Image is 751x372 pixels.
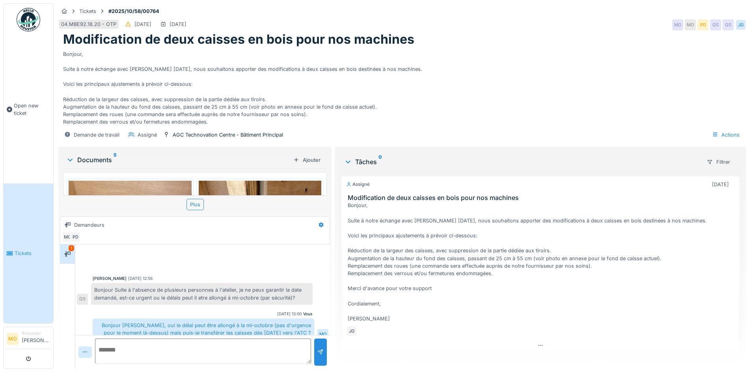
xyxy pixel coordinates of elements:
div: [DATE] 12:56 [128,276,153,281]
div: PD [70,231,81,242]
div: Bonjour [PERSON_NAME], oui le délai peut être allongé à la mi-octobre (pas d'urgence pour le mome... [93,318,314,340]
img: w87xbqw07g8zsjsl26p9vkw0zhtc [199,181,322,344]
div: Bonjour, Suite à notre échange avec [PERSON_NAME] [DATE], nous souhaitons apporter des modificati... [348,202,736,322]
li: [PERSON_NAME] [22,330,50,347]
div: MO [672,19,683,30]
div: MO [685,19,696,30]
div: Documents [66,155,290,165]
div: Tâches [344,157,700,167]
div: QS [710,19,721,30]
span: Tickets [15,250,50,257]
h3: Modification de deux caisses en bois pour nos machines [348,194,736,202]
div: AGC Technovation Centre - Bâtiment Principal [173,131,283,139]
div: MO [317,329,328,340]
div: Filtrer [703,156,734,168]
img: Badge_color-CXgf-gQk.svg [17,8,40,31]
a: Open new ticket [4,36,53,183]
div: PD [697,19,708,30]
div: Actions [708,129,743,141]
div: 04.MBE92.18.20 - OTP [61,20,116,28]
div: [PERSON_NAME] [93,276,127,281]
div: QS [723,19,734,30]
div: JG [346,326,357,337]
div: MO [62,231,73,242]
sup: 5 [114,155,117,165]
div: Assigné [138,131,157,139]
div: Assigné [346,181,370,188]
div: [DATE] [712,181,729,188]
div: Bonjour, Suite à notre échange avec [PERSON_NAME] [DATE], nous souhaitons apporter des modificati... [63,47,742,126]
div: Bonjour Suite à l'absence de plusieurs personnes à l'atelier, je ne peux garantir la date demandé... [91,283,313,304]
div: Requester [22,330,50,336]
h1: Modification de deux caisses en bois pour nos machines [63,32,414,47]
div: Plus [186,199,204,210]
img: pw8tu39w0npxk2e2lucnjikr8wus [69,181,192,344]
div: Tickets [79,7,96,15]
div: QS [77,294,88,305]
div: Vous [303,311,313,317]
div: [DATE] [134,20,151,28]
strong: #2025/10/58/00764 [105,7,162,15]
div: Demandeurs [74,221,104,229]
span: Open new ticket [14,102,50,117]
div: [DATE] [170,20,186,28]
li: MO [7,333,19,345]
sup: 0 [378,157,382,167]
div: [DATE] 13:00 [277,311,302,317]
div: Demande de travail [74,131,119,139]
div: 1 [69,245,74,251]
a: MO Requester[PERSON_NAME] [7,330,50,349]
a: Tickets [4,183,53,324]
div: JG [735,19,746,30]
div: Ajouter [290,155,324,165]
